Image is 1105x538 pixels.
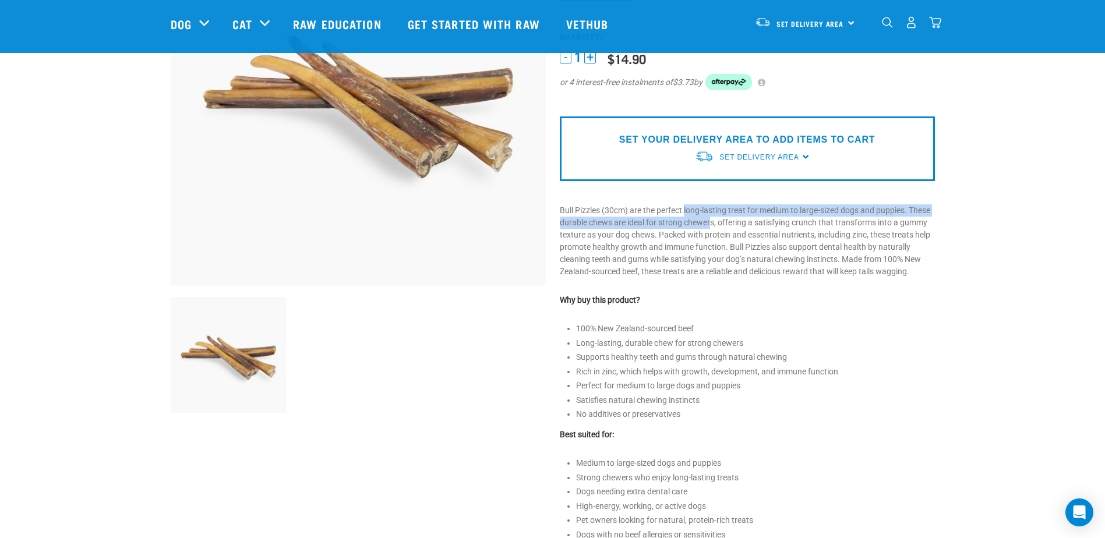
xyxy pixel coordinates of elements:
div: Open Intercom Messenger [1065,498,1093,526]
strong: Why buy this product? [560,295,640,305]
span: 1 [574,51,581,63]
li: Dogs needing extra dental care [576,486,935,498]
img: user.png [905,16,917,29]
li: No additives or preservatives [576,408,935,420]
li: Rich in zinc, which helps with growth, development, and immune function [576,366,935,378]
a: Dog [171,15,192,33]
div: $14.90 [608,51,646,66]
img: home-icon@2x.png [929,16,941,29]
li: 100% New Zealand-sourced beef [576,323,935,335]
p: Bull Pizzles (30cm) are the perfect long-lasting treat for medium to large-sized dogs and puppies... [560,204,935,278]
img: Bull Pizzle 30cm for Dogs [171,297,287,413]
li: Long-lasting, durable chew for strong chewers [576,337,935,349]
li: High-energy, working, or active dogs [576,500,935,512]
a: Cat [232,15,252,33]
strong: Best suited for: [560,430,614,439]
span: Set Delivery Area [719,153,799,161]
button: + [584,52,596,63]
li: Supports healthy teeth and gums through natural chewing [576,351,935,363]
span: Set Delivery Area [776,22,844,26]
a: Raw Education [281,1,396,47]
p: SET YOUR DELIVERY AREA TO ADD ITEMS TO CART [619,133,875,147]
div: or 4 interest-free instalments of by [560,74,935,90]
span: $3.73 [673,76,694,89]
button: - [560,52,571,63]
li: Medium to large-sized dogs and puppies [576,457,935,469]
img: Afterpay [705,74,752,90]
a: Vethub [555,1,623,47]
li: Perfect for medium to large dogs and puppies [576,380,935,392]
img: van-moving.png [755,17,771,27]
li: Strong chewers who enjoy long-lasting treats [576,472,935,484]
li: Pet owners looking for natural, protein-rich treats [576,514,935,526]
img: van-moving.png [695,150,714,162]
li: Satisfies natural chewing instincts [576,394,935,406]
img: home-icon-1@2x.png [882,17,893,28]
a: Get started with Raw [396,1,555,47]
